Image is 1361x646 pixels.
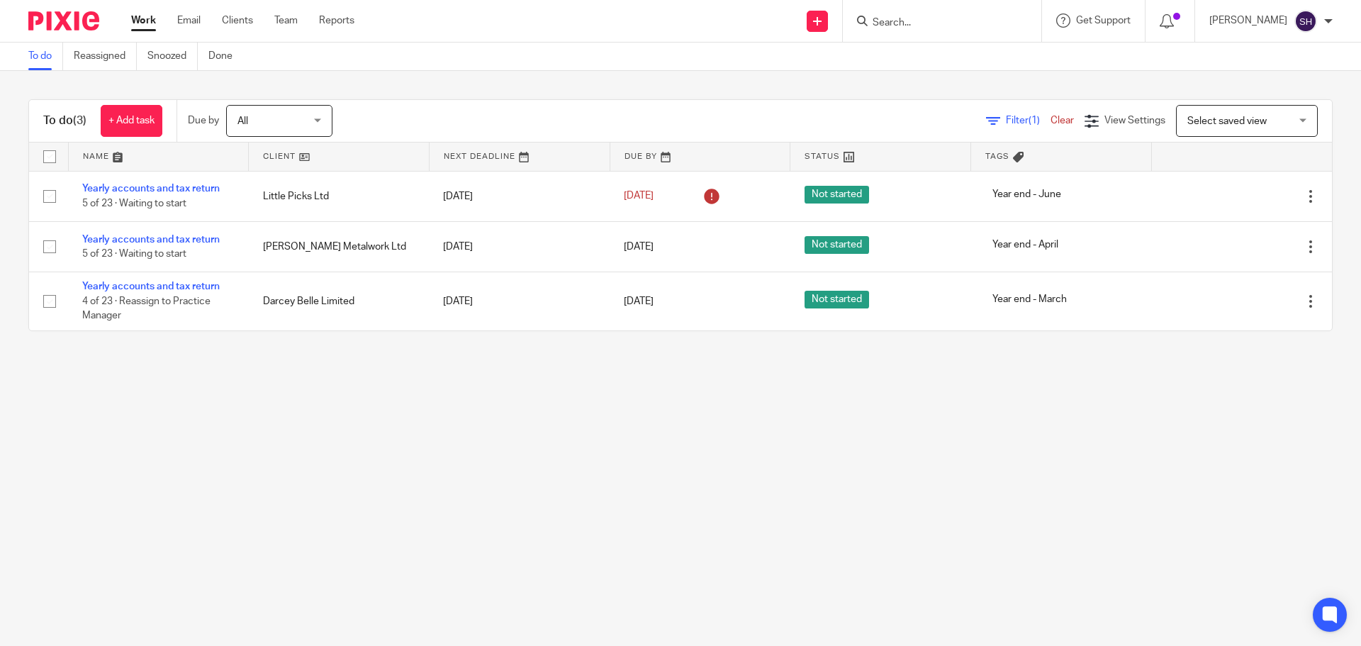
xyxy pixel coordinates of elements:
td: Little Picks Ltd [249,171,430,221]
a: Yearly accounts and tax return [82,235,220,245]
a: To do [28,43,63,70]
p: Due by [188,113,219,128]
a: Yearly accounts and tax return [82,282,220,291]
td: [DATE] [429,272,610,330]
a: Team [274,13,298,28]
a: Snoozed [147,43,198,70]
span: [DATE] [624,242,654,252]
img: svg%3E [1294,10,1317,33]
img: Pixie [28,11,99,30]
td: Darcey Belle Limited [249,272,430,330]
a: + Add task [101,105,162,137]
span: Year end - April [985,236,1065,254]
a: Clients [222,13,253,28]
span: [DATE] [624,296,654,306]
a: Reports [319,13,354,28]
span: Tags [985,152,1009,160]
td: [PERSON_NAME] Metalwork Ltd [249,221,430,272]
a: Yearly accounts and tax return [82,184,220,194]
td: [DATE] [429,171,610,221]
a: Work [131,13,156,28]
span: 5 of 23 · Waiting to start [82,199,186,208]
a: Email [177,13,201,28]
input: Search [871,17,999,30]
td: [DATE] [429,221,610,272]
span: Year end - June [985,186,1068,204]
p: [PERSON_NAME] [1209,13,1287,28]
span: Get Support [1076,16,1131,26]
span: (1) [1029,116,1040,126]
span: 4 of 23 · Reassign to Practice Manager [82,296,211,321]
span: All [237,116,248,126]
a: Clear [1051,116,1074,126]
span: (3) [73,115,86,126]
span: View Settings [1104,116,1165,126]
span: 5 of 23 · Waiting to start [82,249,186,259]
span: Not started [805,236,869,254]
span: Year end - March [985,291,1074,308]
span: Select saved view [1187,116,1267,126]
span: [DATE] [624,191,654,201]
a: Reassigned [74,43,137,70]
span: Not started [805,186,869,204]
a: Done [208,43,243,70]
span: Not started [805,291,869,308]
span: Filter [1006,116,1051,126]
h1: To do [43,113,86,128]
